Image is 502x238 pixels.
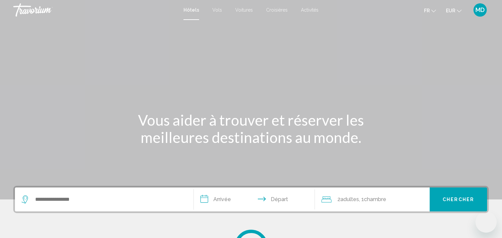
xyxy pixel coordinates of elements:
button: User Menu [471,3,489,17]
a: Travorium [13,3,177,17]
a: Vols [212,7,222,13]
div: Search widget [15,187,487,211]
span: MD [475,7,485,13]
span: Chambre [364,196,386,202]
span: fr [424,8,430,13]
iframe: Bouton de lancement de la fenêtre de messagerie [475,211,497,233]
span: Chercher [443,197,474,202]
h1: Vous aider à trouver et réserver les meilleures destinations au monde. [127,111,376,146]
a: Activités [301,7,319,13]
a: Voitures [235,7,253,13]
button: Chercher [430,187,487,211]
a: Croisières [266,7,288,13]
button: Change currency [446,6,462,15]
span: , 1 [359,195,386,204]
button: Change language [424,6,436,15]
span: EUR [446,8,455,13]
a: Hôtels [183,7,199,13]
button: Travelers: 2 adults, 0 children [315,187,430,211]
span: Adultes [340,196,359,202]
span: 2 [337,195,359,204]
button: Check in and out dates [194,187,315,211]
